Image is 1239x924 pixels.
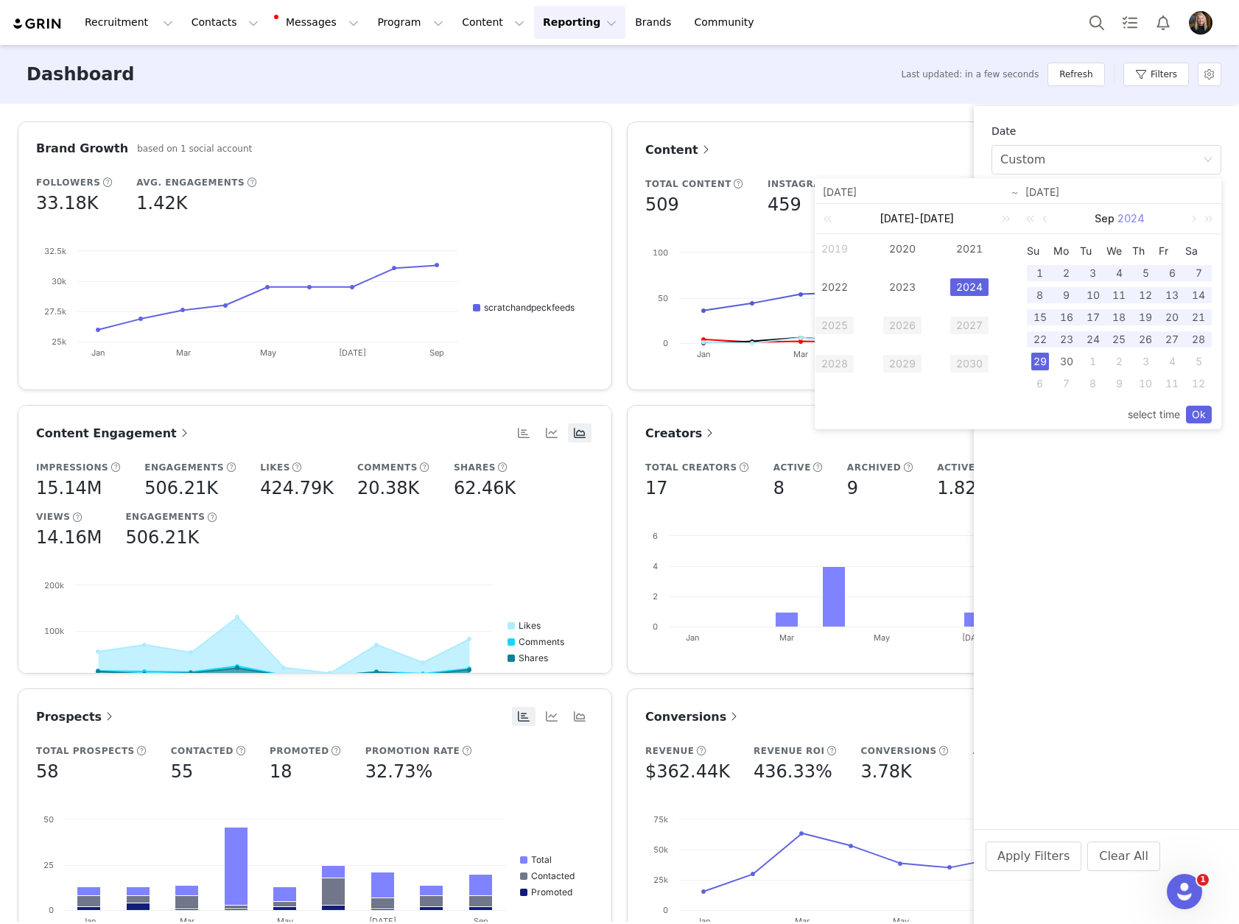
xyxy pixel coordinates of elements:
button: Search [1081,6,1113,39]
text: Mar [779,632,794,643]
a: Next decade [994,204,1013,233]
a: Next month (PageDown) [1186,204,1199,233]
h5: Archived [847,461,901,474]
text: Contacted [531,870,575,881]
div: 3 [1137,353,1154,370]
div: 16 [1058,308,1075,326]
div: 1 [1031,264,1049,282]
td: September 4, 2024 [1106,262,1133,284]
span: Content [645,143,713,157]
td: October 1, 2024 [1080,350,1106,373]
h5: Avg. Rev. / Creator [973,744,1084,758]
a: Sep [1093,204,1116,233]
a: Previous month (PageUp) [1039,204,1053,233]
text: 50 [43,814,54,825]
h5: 9 [847,475,858,501]
div: 23 [1058,331,1075,348]
td: September 29, 2024 [1027,350,1053,373]
h5: 8 [773,475,785,501]
div: 8 [1031,286,1049,304]
span: Creators [645,426,717,440]
h5: 509 [645,191,679,218]
td: October 7, 2024 [1053,373,1080,395]
td: October 4, 2024 [1159,350,1185,373]
text: 4 [653,561,658,571]
td: October 11, 2024 [1159,373,1185,395]
a: Content Engagement [36,424,192,442]
td: September 27, 2024 [1159,328,1185,350]
a: 2024 [1116,204,1146,233]
text: Promoted [531,886,572,897]
button: Filters [1123,63,1189,86]
td: September 19, 2024 [1132,306,1159,328]
h5: Engagements [125,510,205,523]
text: 6 [653,531,658,541]
span: 1 [1197,874,1209,886]
div: 11 [1163,375,1181,392]
button: Notifications [1147,6,1179,39]
h5: 3.78K [860,758,911,785]
td: 2024 [950,272,1018,311]
td: 2019 [815,234,883,272]
text: 100 [653,247,668,258]
a: 2023 [883,278,922,296]
div: 20 [1163,308,1181,326]
text: 2 [653,591,658,602]
th: Tue [1080,240,1106,262]
th: Sat [1185,240,1212,262]
h5: 32.73% [365,758,433,785]
h5: Views [36,510,70,523]
text: May [260,348,276,358]
h5: 436.33% [754,758,832,785]
input: Start date [823,183,1011,201]
h5: 15.14M [36,475,102,501]
span: Tu [1080,244,1106,258]
div: 30 [1058,353,1075,370]
div: 7 [1058,375,1075,392]
h5: 55 [171,758,194,785]
div: 2 [1058,264,1075,282]
td: September 13, 2024 [1159,284,1185,306]
text: 27.5k [44,306,66,317]
text: 50 [658,293,668,303]
h5: Followers [36,176,100,189]
text: Shares [519,652,548,663]
img: 39c1d9e1-79c2-49e6-bb38-4868b0a75d26.jpg [1189,11,1212,35]
text: Likes [519,620,541,631]
td: 2020 [883,234,951,272]
div: 14 [1190,286,1207,304]
div: 19 [1137,308,1154,326]
text: Mar [176,348,191,358]
td: September 16, 2024 [1053,306,1080,328]
h5: Revenue [645,744,694,758]
th: Sun [1027,240,1053,262]
span: Sa [1185,244,1212,258]
h3: Brand Growth [36,140,128,158]
a: 2025 [815,317,854,334]
div: 6 [1163,264,1181,282]
button: Program [368,6,452,39]
a: 2028 [815,355,854,373]
td: October 10, 2024 [1132,373,1159,395]
text: Jan [686,632,700,643]
td: September 14, 2024 [1185,284,1212,306]
i: icon: down [1204,155,1212,166]
h5: YouTube [866,177,915,191]
a: Conversions [645,708,741,726]
h5: Instagram [768,177,830,191]
td: 2023 [883,272,951,311]
div: 10 [1084,286,1102,304]
td: September 7, 2024 [1185,262,1212,284]
a: Next year (Control + right) [1196,204,1215,233]
a: Prospects [36,708,116,726]
div: 28 [1190,331,1207,348]
a: 2026 [883,317,922,334]
text: [DATE] [962,632,989,643]
button: Profile [1180,11,1227,35]
h5: Likes [260,461,290,474]
a: 2029 [883,355,922,373]
td: October 8, 2024 [1080,373,1106,395]
td: September 24, 2024 [1080,328,1106,350]
h5: 506.21K [125,524,199,551]
td: September 12, 2024 [1132,284,1159,306]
